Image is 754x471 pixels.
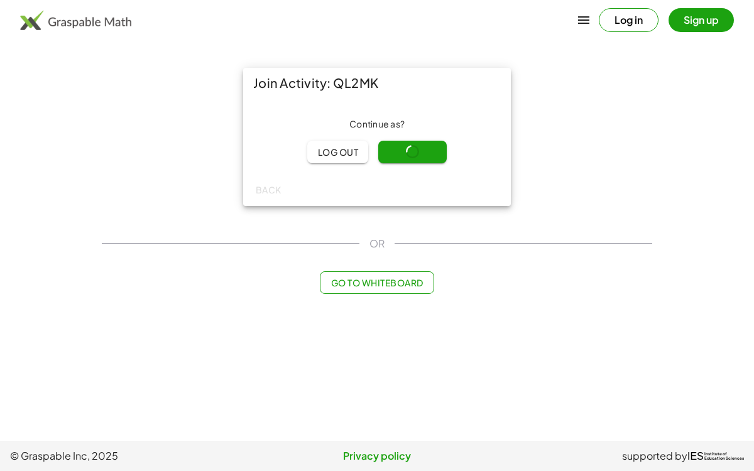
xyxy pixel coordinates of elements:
span: Institute of Education Sciences [704,452,744,461]
button: Go to Whiteboard [320,271,434,294]
button: Sign up [669,8,734,32]
div: Continue as ? [253,118,501,131]
div: Join Activity: QL2MK [243,68,511,98]
button: Log in [599,8,658,32]
a: Privacy policy [254,448,499,463]
span: © Graspable Inc, 2025 [10,448,254,463]
span: OR [369,236,385,251]
span: IES [687,450,704,462]
span: Go to Whiteboard [331,277,423,288]
a: IESInstitute ofEducation Sciences [687,448,744,463]
span: Log out [317,146,358,158]
button: Log out [307,141,368,163]
span: supported by [622,448,687,463]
